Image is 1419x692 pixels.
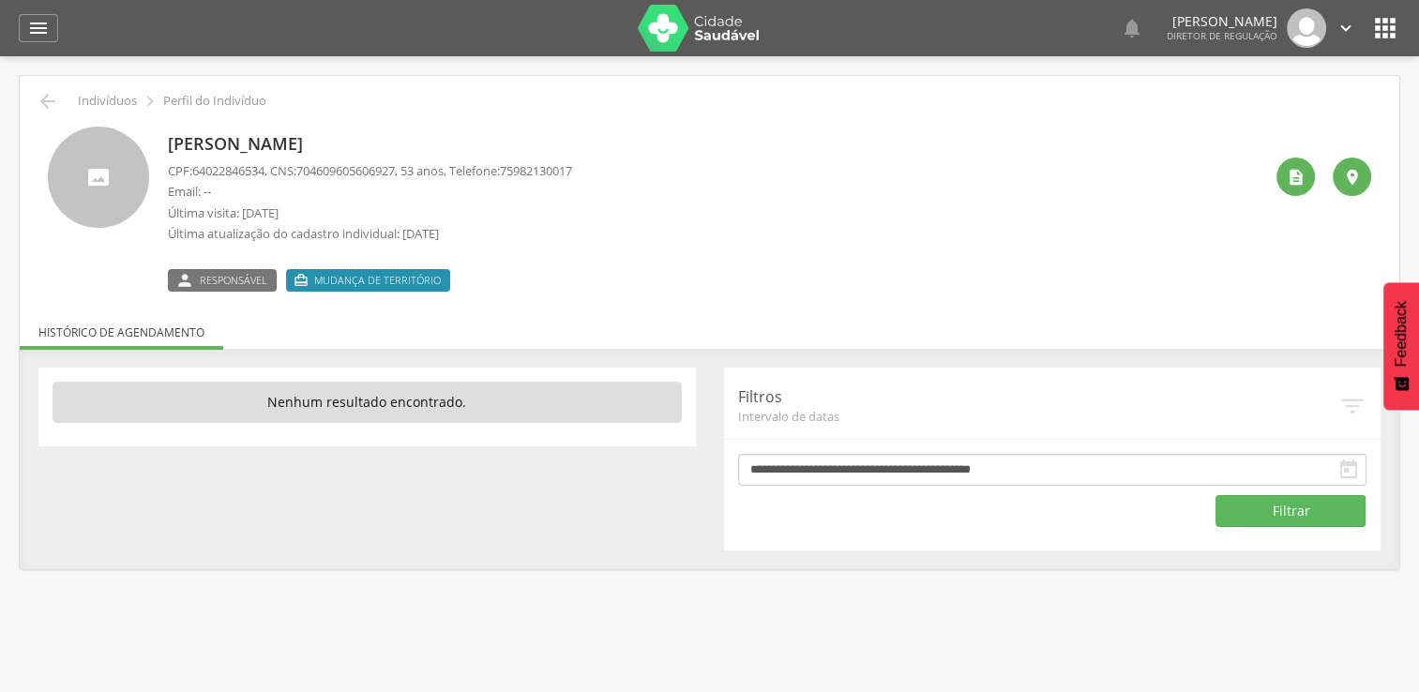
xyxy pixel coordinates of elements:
div: Ver histórico de cadastramento [1276,158,1315,196]
span: Mudança de território [314,273,441,288]
p: Última visita: [DATE] [168,204,572,222]
p: [PERSON_NAME] [168,132,572,157]
div: Localização [1333,158,1371,196]
span: Responsável [200,273,267,288]
span: Intervalo de datas [738,408,1339,425]
i:  [1287,168,1306,187]
p: [PERSON_NAME] [1167,15,1277,28]
p: Filtros [738,386,1339,408]
i:  [1337,459,1360,481]
a:  [1121,8,1143,48]
i:  [27,17,50,39]
p: Indivíduos [78,94,137,109]
i:  [140,91,160,112]
a:  [19,14,58,42]
i:  [294,273,309,288]
button: Filtrar [1215,495,1366,527]
i:  [1343,168,1362,187]
p: Email: -- [168,183,572,201]
i: Voltar [37,90,59,113]
span: Feedback [1393,301,1410,367]
i:  [1338,392,1366,420]
a:  [1336,8,1356,48]
button: Feedback - Mostrar pesquisa [1383,282,1419,410]
p: CPF: , CNS: , 53 anos, Telefone: [168,162,572,180]
p: Perfil do Indivíduo [163,94,266,109]
span: 704609605606927 [296,162,395,179]
span: 75982130017 [500,162,572,179]
i:  [1370,13,1400,43]
i:  [175,273,194,288]
p: Nenhum resultado encontrado. [53,382,682,423]
span: Diretor de regulação [1167,29,1277,42]
i:  [1336,18,1356,38]
p: Última atualização do cadastro individual: [DATE] [168,225,572,243]
span: 64022846534 [192,162,264,179]
i:  [1121,17,1143,39]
